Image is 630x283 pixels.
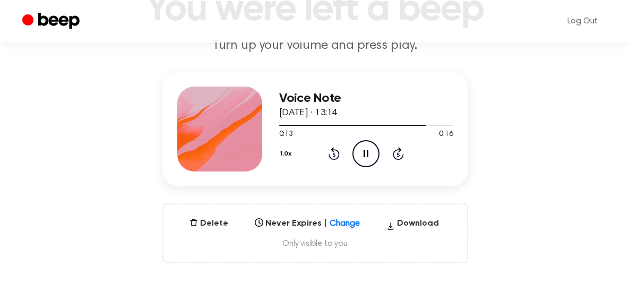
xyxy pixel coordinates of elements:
[185,217,232,230] button: Delete
[557,8,608,34] a: Log Out
[382,217,443,234] button: Download
[279,91,453,106] h3: Voice Note
[111,37,519,55] p: Turn up your volume and press play.
[439,129,453,140] span: 0:16
[279,129,293,140] span: 0:13
[279,145,296,163] button: 1.0x
[22,11,82,32] a: Beep
[176,238,454,249] span: Only visible to you
[279,108,338,118] span: [DATE] · 13:14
